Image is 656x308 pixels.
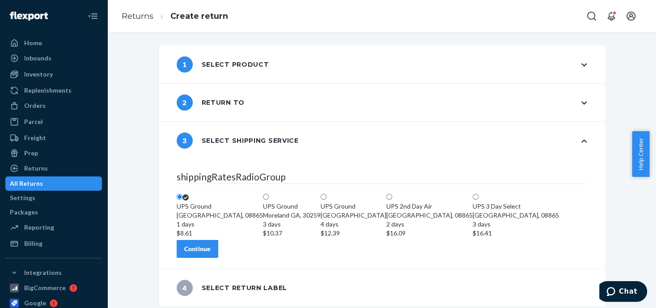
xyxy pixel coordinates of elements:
[263,211,321,238] div: Moreland GA, 30259
[602,7,620,25] button: Open notifications
[24,117,43,126] div: Parcel
[5,220,102,235] a: Reporting
[5,265,102,280] button: Integrations
[321,220,386,229] div: 4 days
[177,94,193,111] span: 2
[5,191,102,205] a: Settings
[386,211,473,238] div: [GEOGRAPHIC_DATA], 08865
[24,70,53,79] div: Inventory
[583,7,601,25] button: Open Search Box
[24,38,42,47] div: Home
[321,229,386,238] div: $12.39
[386,220,473,229] div: 2 days
[177,202,263,211] div: UPS Ground
[5,83,102,98] a: Replenishments
[184,244,211,253] div: Continue
[10,193,35,202] div: Settings
[5,98,102,113] a: Orders
[24,283,66,292] div: BigCommerce
[386,194,392,200] input: UPS 2nd Day Air[GEOGRAPHIC_DATA], 088652 days$16.09
[24,133,46,142] div: Freight
[386,229,473,238] div: $16.09
[632,131,649,177] button: Help Center
[5,281,102,295] a: BigCommerce
[5,36,102,50] a: Home
[10,179,43,188] div: All Returns
[622,7,640,25] button: Open account menu
[5,236,102,251] a: Billing
[177,229,263,238] div: $8.61
[24,101,46,110] div: Orders
[24,149,38,158] div: Prep
[5,205,102,219] a: Packages
[599,281,647,304] iframe: Opens a widget where you can chat to one of our agents
[321,202,386,211] div: UPS Ground
[24,239,42,248] div: Billing
[473,229,559,238] div: $16.41
[170,11,228,21] a: Create return
[5,115,102,129] a: Parcel
[177,133,299,149] div: Select shipping service
[177,280,287,296] div: Select return label
[177,133,193,149] span: 3
[473,194,478,200] input: UPS 3 Day Select[GEOGRAPHIC_DATA], 088653 days$16.41
[473,220,559,229] div: 3 days
[177,280,193,296] span: 4
[321,194,326,200] input: UPS Ground[GEOGRAPHIC_DATA]4 days$12.39
[5,131,102,145] a: Freight
[177,220,263,229] div: 1 days
[5,161,102,175] a: Returns
[263,194,269,200] input: UPS GroundMoreland GA, 302593 days$10.37
[5,176,102,191] a: All Returns
[24,268,62,277] div: Integrations
[10,12,48,21] img: Flexport logo
[321,211,386,238] div: [GEOGRAPHIC_DATA]
[177,194,182,200] input: UPS Ground[GEOGRAPHIC_DATA], 088651 days$8.61
[386,202,473,211] div: UPS 2nd Day Air
[24,86,72,95] div: Replenishments
[24,223,54,232] div: Reporting
[5,146,102,160] a: Prep
[473,211,559,238] div: [GEOGRAPHIC_DATA], 08865
[5,51,102,65] a: Inbounds
[473,202,559,211] div: UPS 3 Day Select
[84,7,102,25] button: Close Navigation
[177,94,245,111] div: Return to
[177,56,269,73] div: Select product
[177,211,263,238] div: [GEOGRAPHIC_DATA], 08865
[122,11,153,21] a: Returns
[177,240,218,258] button: Continue
[263,229,321,238] div: $10.37
[177,56,193,73] span: 1
[263,220,321,229] div: 3 days
[177,170,587,184] legend: shippingRatesRadioGroup
[24,164,48,173] div: Returns
[263,202,321,211] div: UPS Ground
[5,67,102,81] a: Inventory
[24,54,51,63] div: Inbounds
[114,3,235,30] ol: breadcrumbs
[24,299,46,308] div: Google
[10,208,38,217] div: Packages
